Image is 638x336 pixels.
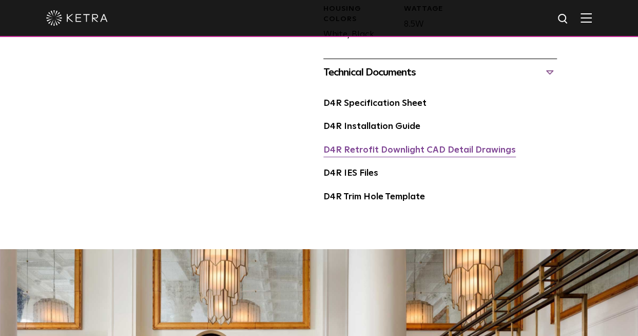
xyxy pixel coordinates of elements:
[323,169,378,178] a: D4R IES Files
[323,193,425,201] a: D4R Trim Hole Template
[323,122,420,131] a: D4R Installation Guide
[323,146,516,155] a: D4R Retrofit Downlight CAD Detail Drawings
[46,10,108,26] img: ketra-logo-2019-white
[581,13,592,23] img: Hamburger%20Nav.svg
[323,64,557,81] div: Technical Documents
[323,99,427,108] a: D4R Specification Sheet
[557,13,570,26] img: search icon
